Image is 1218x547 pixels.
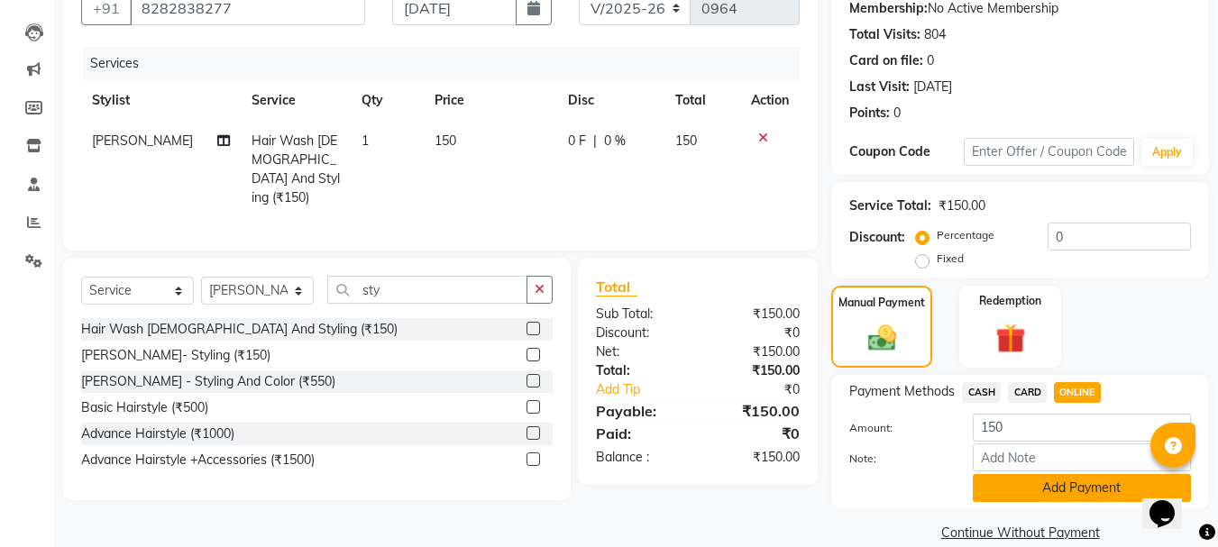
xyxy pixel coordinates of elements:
th: Action [740,80,800,121]
div: 0 [927,51,934,70]
div: Service Total: [849,196,931,215]
span: CARD [1008,382,1047,403]
div: Points: [849,104,890,123]
div: Basic Hairstyle (₹500) [81,398,208,417]
span: [PERSON_NAME] [92,132,193,149]
div: Advance Hairstyle (₹1000) [81,424,234,443]
span: | [593,132,597,150]
div: Total Visits: [849,25,920,44]
div: Total: [582,361,698,380]
input: Add Note [973,443,1191,471]
th: Price [424,80,557,121]
div: Advance Hairstyle +Accessories (₹1500) [81,451,315,470]
input: Amount [973,414,1191,442]
div: Sub Total: [582,305,698,324]
span: 0 F [568,132,586,150]
div: 0 [893,104,901,123]
span: 0 % [604,132,626,150]
th: Qty [351,80,424,121]
button: Apply [1141,139,1193,166]
div: ₹150.00 [939,196,985,215]
div: ₹150.00 [698,305,813,324]
div: ₹150.00 [698,400,813,422]
div: Coupon Code [849,142,963,161]
div: Net: [582,342,698,361]
div: ₹0 [718,380,814,399]
div: [DATE] [913,77,952,96]
span: Payment Methods [849,382,955,401]
img: _cash.svg [859,322,905,354]
div: ₹150.00 [698,448,813,467]
div: ₹150.00 [698,361,813,380]
span: CASH [962,382,1001,403]
th: Disc [557,80,664,121]
label: Redemption [979,293,1041,309]
div: Last Visit: [849,77,910,96]
span: ONLINE [1054,382,1101,403]
input: Enter Offer / Coupon Code [964,138,1134,166]
div: Payable: [582,400,698,422]
div: [PERSON_NAME] - Styling And Color (₹550) [81,372,335,391]
label: Note: [836,451,958,467]
div: Card on file: [849,51,923,70]
span: 150 [675,132,697,149]
div: Hair Wash [DEMOGRAPHIC_DATA] And Styling (₹150) [81,320,398,339]
div: Paid: [582,423,698,444]
div: Discount: [849,228,905,247]
th: Stylist [81,80,241,121]
a: Continue Without Payment [835,524,1205,542]
th: Total [664,80,741,121]
label: Percentage [937,227,994,243]
span: Total [596,278,637,296]
div: ₹0 [698,423,813,444]
th: Service [241,80,351,121]
div: ₹150.00 [698,342,813,361]
label: Fixed [937,251,964,267]
input: Search or Scan [327,276,527,304]
div: 804 [924,25,946,44]
div: Services [83,47,813,80]
button: Add Payment [973,474,1191,502]
span: 1 [362,132,369,149]
div: Discount: [582,324,698,342]
span: 150 [435,132,456,149]
label: Manual Payment [838,295,925,311]
a: Add Tip [582,380,717,399]
div: ₹0 [698,324,813,342]
div: [PERSON_NAME]- Styling (₹150) [81,346,270,365]
div: Balance : [582,448,698,467]
label: Amount: [836,420,958,436]
iframe: chat widget [1142,475,1200,529]
img: _gift.svg [986,320,1035,357]
span: Hair Wash [DEMOGRAPHIC_DATA] And Styling (₹150) [252,132,340,205]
